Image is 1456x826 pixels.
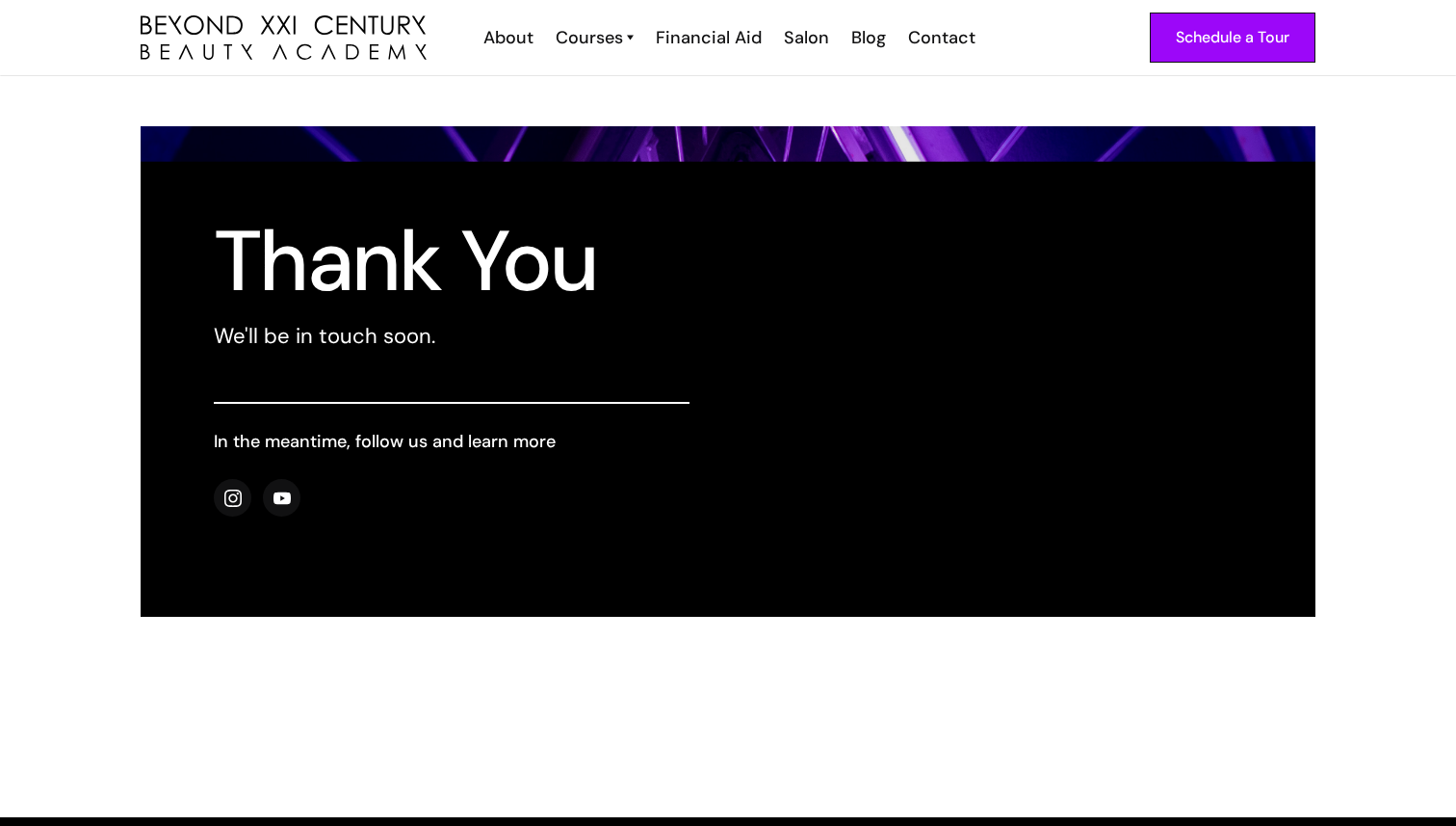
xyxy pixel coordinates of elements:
div: Courses [556,25,623,50]
a: Contact [896,25,985,50]
a: Schedule a Tour [1150,13,1315,63]
div: About [483,25,533,50]
div: Contact [908,25,975,50]
a: Courses [556,25,634,50]
div: Blog [851,25,886,50]
a: Salon [771,25,839,50]
div: Salon [784,25,829,50]
a: Blog [839,25,896,50]
div: Financial Aid [656,25,762,50]
h6: In the meantime, follow us and learn more [214,429,689,454]
div: Schedule a Tour [1176,25,1289,50]
h1: Thank You [214,226,689,296]
a: Financial Aid [643,25,771,50]
img: beyond 21st century beauty academy logo [141,15,427,61]
a: About [471,25,543,50]
a: home [141,15,427,61]
p: We'll be in touch soon. [214,321,689,352]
